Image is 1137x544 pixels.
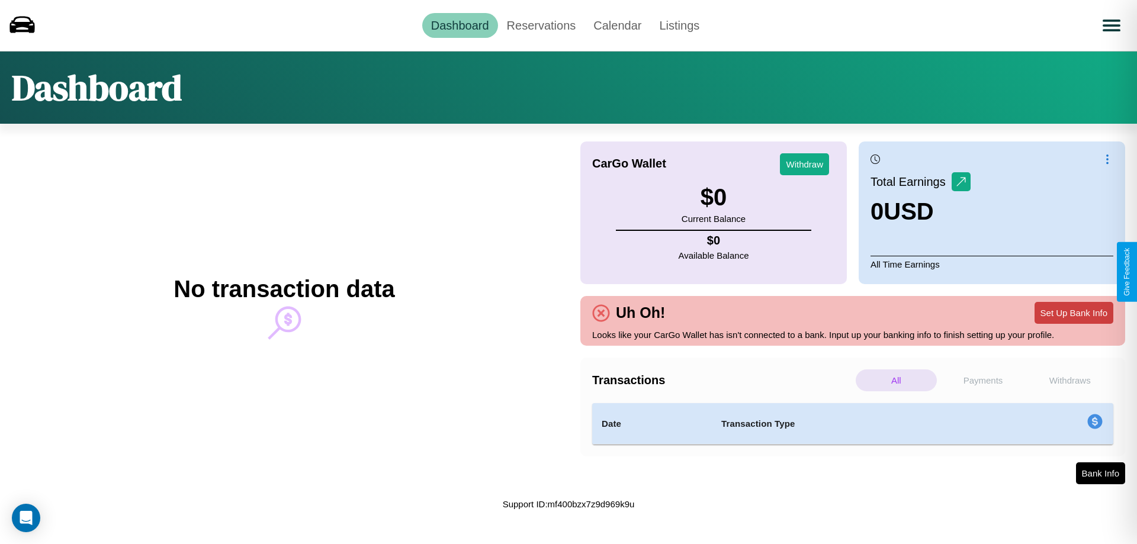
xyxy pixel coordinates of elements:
[174,276,394,302] h2: No transaction data
[682,211,746,227] p: Current Balance
[721,417,990,431] h4: Transaction Type
[871,256,1113,272] p: All Time Earnings
[610,304,671,321] h4: Uh Oh!
[943,369,1024,391] p: Payments
[498,13,585,38] a: Reservations
[12,63,182,112] h1: Dashboard
[592,157,666,170] h4: CarGo Wallet
[871,171,952,192] p: Total Earnings
[592,374,853,387] h4: Transactions
[584,13,650,38] a: Calendar
[592,403,1113,445] table: simple table
[422,13,498,38] a: Dashboard
[679,247,749,263] p: Available Balance
[1123,248,1131,296] div: Give Feedback
[679,234,749,247] h4: $ 0
[592,327,1113,343] p: Looks like your CarGo Wallet has isn't connected to a bank. Input up your banking info to finish ...
[1029,369,1110,391] p: Withdraws
[871,198,971,225] h3: 0 USD
[503,496,635,512] p: Support ID: mf400bzx7z9d969k9u
[602,417,702,431] h4: Date
[780,153,829,175] button: Withdraw
[1095,9,1128,42] button: Open menu
[856,369,937,391] p: All
[650,13,708,38] a: Listings
[1035,302,1113,324] button: Set Up Bank Info
[12,504,40,532] div: Open Intercom Messenger
[682,184,746,211] h3: $ 0
[1076,462,1125,484] button: Bank Info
